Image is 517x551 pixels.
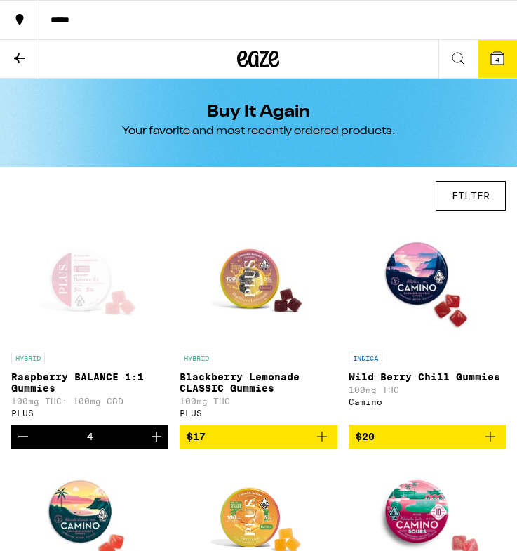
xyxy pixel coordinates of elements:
p: 100mg THC [180,397,337,406]
button: 4 [478,40,517,78]
button: Add to bag [180,425,337,449]
img: PLUS - Blackberry Lemonade CLASSIC Gummies [197,222,320,345]
a: Open page for Blackberry Lemonade CLASSIC Gummies from PLUS [180,222,337,425]
p: HYBRID [11,352,45,364]
p: Blackberry Lemonade CLASSIC Gummies [180,371,337,394]
p: 100mg THC: 100mg CBD [11,397,168,406]
h1: Buy It Again [207,104,310,121]
span: Hi. Need any help? [8,10,101,21]
div: Camino [349,397,506,406]
span: $17 [187,431,206,442]
button: Increment [145,425,168,449]
p: Wild Berry Chill Gummies [349,371,506,383]
p: INDICA [349,352,382,364]
div: PLUS [11,409,168,418]
div: Your favorite and most recently ordered products. [122,124,396,139]
p: HYBRID [180,352,213,364]
img: Camino - Wild Berry Chill Gummies [365,222,488,345]
p: Raspberry BALANCE 1:1 Gummies [11,371,168,394]
a: Open page for Wild Berry Chill Gummies from Camino [349,222,506,425]
button: FILTER [436,181,506,211]
div: 4 [87,431,93,442]
button: Add to bag [349,425,506,449]
p: 100mg THC [349,385,506,394]
a: Open page for Raspberry BALANCE 1:1 Gummies from PLUS [11,222,168,425]
span: 4 [495,55,499,64]
button: Decrement [11,425,35,449]
div: PLUS [180,409,337,418]
span: $20 [356,431,375,442]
